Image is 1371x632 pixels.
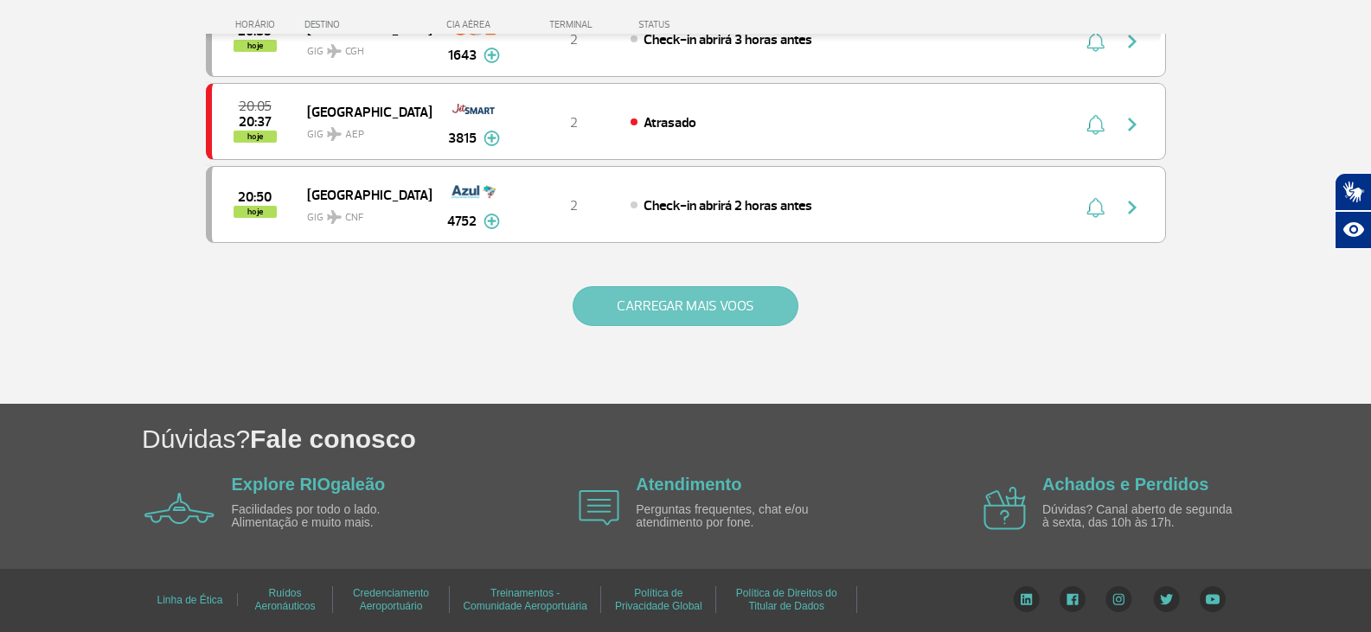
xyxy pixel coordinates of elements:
span: 4752 [447,211,477,232]
span: 2025-08-26 20:50:00 [238,191,272,203]
img: destiny_airplane.svg [327,210,342,224]
a: Linha de Ética [157,588,222,612]
span: CGH [345,44,364,60]
span: hoje [234,40,277,52]
img: Facebook [1060,586,1086,612]
span: 2 [570,197,578,214]
span: 1643 [448,45,477,66]
img: YouTube [1200,586,1226,612]
h1: Dúvidas? [142,421,1371,456]
span: Atrasado [644,114,696,131]
a: Achados e Perdidos [1042,475,1208,494]
span: 2025-08-26 20:05:00 [239,100,272,112]
span: 2 [570,31,578,48]
img: seta-direita-painel-voo.svg [1122,114,1143,135]
div: Plugin de acessibilidade da Hand Talk. [1335,173,1371,249]
span: hoje [234,131,277,143]
div: CIA AÉREA [431,19,517,30]
span: [GEOGRAPHIC_DATA] [307,183,418,206]
a: Política de Direitos do Titular de Dados [736,581,837,618]
span: 3815 [448,128,477,149]
span: GIG [307,35,418,60]
img: mais-info-painel-voo.svg [484,131,500,146]
a: Treinamentos - Comunidade Aeroportuária [463,581,586,618]
div: STATUS [630,19,771,30]
span: Check-in abrirá 2 horas antes [644,197,812,214]
a: Ruídos Aeronáuticos [254,581,315,618]
img: airplane icon [579,490,619,526]
img: destiny_airplane.svg [327,44,342,58]
img: airplane icon [983,487,1026,530]
div: HORÁRIO [211,19,305,30]
span: 2 [570,114,578,131]
img: sino-painel-voo.svg [1086,197,1105,218]
button: Abrir recursos assistivos. [1335,211,1371,249]
span: GIG [307,201,418,226]
p: Perguntas frequentes, chat e/ou atendimento por fone. [636,503,835,530]
a: Credenciamento Aeroportuário [353,581,429,618]
img: mais-info-painel-voo.svg [484,48,500,63]
img: destiny_airplane.svg [327,127,342,141]
img: Twitter [1153,586,1180,612]
div: DESTINO [304,19,431,30]
img: airplane icon [144,493,215,524]
img: seta-direita-painel-voo.svg [1122,197,1143,218]
span: [GEOGRAPHIC_DATA] [307,100,418,123]
span: Check-in abrirá 3 horas antes [644,31,812,48]
a: Explore RIOgaleão [232,475,386,494]
img: Instagram [1105,586,1132,612]
a: Política de Privacidade Global [615,581,702,618]
span: hoje [234,206,277,218]
span: 2025-08-26 20:37:00 [239,116,272,128]
a: Atendimento [636,475,741,494]
span: GIG [307,118,418,143]
p: Facilidades por todo o lado. Alimentação e muito mais. [232,503,431,530]
span: Fale conosco [250,425,416,453]
img: LinkedIn [1013,586,1040,612]
span: CNF [345,210,363,226]
img: mais-info-painel-voo.svg [484,214,500,229]
span: AEP [345,127,364,143]
button: Abrir tradutor de língua de sinais. [1335,173,1371,211]
p: Dúvidas? Canal aberto de segunda à sexta, das 10h às 17h. [1042,503,1241,530]
div: TERMINAL [517,19,630,30]
button: CARREGAR MAIS VOOS [573,286,798,326]
img: sino-painel-voo.svg [1086,114,1105,135]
